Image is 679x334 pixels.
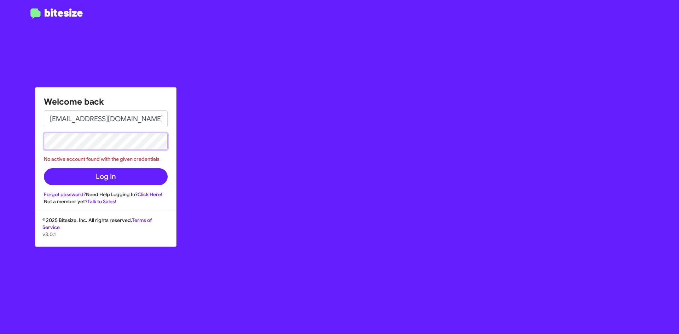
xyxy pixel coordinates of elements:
h1: Welcome back [44,96,168,107]
div: No active account found with the given credentials [44,156,168,163]
a: Click Here! [138,191,162,198]
div: Not a member yet? [44,198,168,205]
div: Need Help Logging In? [44,191,168,198]
a: Talk to Sales! [87,198,116,205]
input: Email address [44,110,168,127]
button: Log In [44,168,168,185]
a: Forgot password? [44,191,86,198]
div: © 2025 Bitesize, Inc. All rights reserved. [35,217,176,246]
p: v3.0.1 [42,231,169,238]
